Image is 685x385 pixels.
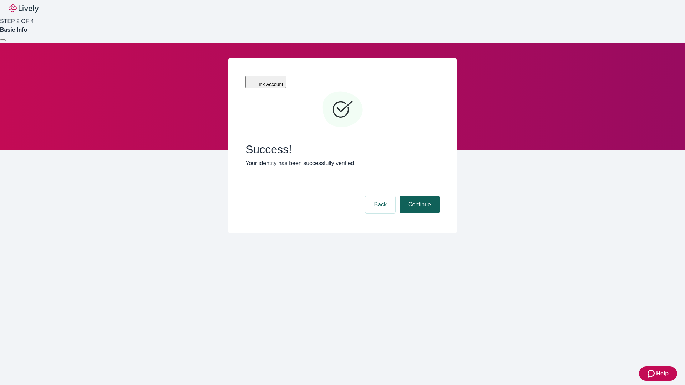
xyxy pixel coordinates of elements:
button: Back [365,196,395,213]
p: Your identity has been successfully verified. [245,159,440,168]
button: Zendesk support iconHelp [639,366,677,381]
span: Success! [245,143,440,156]
svg: Zendesk support icon [648,369,656,378]
img: Lively [9,4,39,13]
span: Help [656,369,669,378]
button: Link Account [245,76,286,88]
button: Continue [400,196,440,213]
svg: Checkmark icon [321,88,364,131]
